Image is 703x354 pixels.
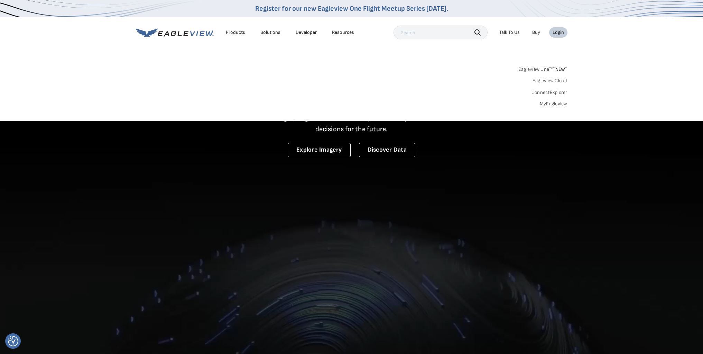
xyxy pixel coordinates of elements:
span: NEW [553,66,567,72]
div: Products [226,29,245,36]
a: ConnectExplorer [531,89,567,96]
input: Search [394,26,488,39]
a: Developer [296,29,317,36]
a: Register for our new Eagleview One Flight Meetup Series [DATE]. [255,4,448,13]
div: Solutions [260,29,280,36]
a: Explore Imagery [288,143,351,157]
div: Login [553,29,564,36]
a: MyEagleview [540,101,567,107]
div: Talk To Us [499,29,520,36]
a: Discover Data [359,143,415,157]
div: Resources [332,29,354,36]
a: Eagleview One™*NEW* [518,64,567,72]
a: Eagleview Cloud [533,78,567,84]
img: Revisit consent button [8,336,18,346]
a: Buy [532,29,540,36]
button: Consent Preferences [8,336,18,346]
